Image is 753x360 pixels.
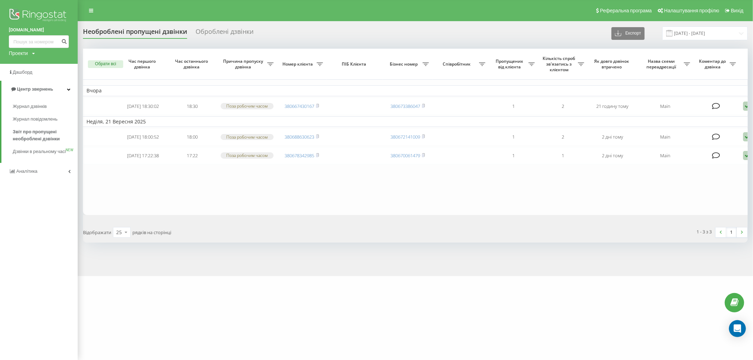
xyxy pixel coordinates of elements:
td: 1 [489,147,538,164]
span: рядків на сторінці [132,229,171,236]
span: Налаштування профілю [664,8,719,13]
a: Дзвінки в реальному часіNEW [13,145,78,158]
div: Оброблені дзвінки [196,28,253,39]
div: Проекти [9,50,28,57]
span: Журнал повідомлень [13,116,58,123]
div: 25 [116,229,122,236]
span: Як довго дзвінок втрачено [593,59,632,69]
button: Експорт [611,27,645,40]
a: 380672141009 [390,134,420,140]
span: Дзвінки в реальному часі [13,148,66,155]
button: Обрати всі [88,60,123,68]
span: Коментар до дзвінка [697,59,730,69]
span: Час першого дзвінка [124,59,162,69]
td: 2 [538,128,588,146]
span: Співробітник [436,61,479,67]
a: 380670061479 [390,152,420,159]
div: Поза робочим часом [221,134,274,140]
td: 2 дні тому [588,128,637,146]
a: 1 [726,227,737,237]
td: 1 [489,128,538,146]
a: Журнал повідомлень [13,113,78,126]
td: 2 дні тому [588,147,637,164]
a: 380688630623 [285,134,314,140]
span: Вихід [731,8,743,13]
span: Відображати [83,229,111,236]
div: 1 - 3 з 3 [697,228,712,235]
div: Open Intercom Messenger [729,320,746,337]
span: Дашборд [13,69,32,75]
span: Причина пропуску дзвінка [221,59,267,69]
div: Поза робочим часом [221,103,274,109]
td: Main [637,128,694,146]
span: Аналiтика [16,169,37,174]
td: 18:00 [168,128,217,146]
span: Бізнес номер [387,61,423,67]
span: Звіт про пропущені необроблені дзвінки [13,128,74,142]
td: Main [637,98,694,115]
span: Назва схеми переадресації [641,59,684,69]
td: 1 [538,147,588,164]
span: Журнал дзвінків [13,103,47,110]
span: Номер клієнта [281,61,317,67]
td: [DATE] 18:30:02 [118,98,168,115]
a: [DOMAIN_NAME] [9,26,69,33]
td: 18:30 [168,98,217,115]
span: Центр звернень [17,86,53,92]
span: Кількість спроб зв'язатись з клієнтом [542,56,578,72]
span: Час останнього дзвінка [173,59,211,69]
a: Центр звернень [1,81,78,98]
td: [DATE] 18:00:52 [118,128,168,146]
a: 380678342985 [285,152,314,159]
a: Звіт про пропущені необроблені дзвінки [13,126,78,145]
img: Ringostat logo [9,7,69,25]
span: Пропущених від клієнта [492,59,528,69]
div: Поза робочим часом [221,152,274,158]
td: 2 [538,98,588,115]
a: Журнал дзвінків [13,100,78,113]
a: 380673386047 [390,103,420,109]
div: Необроблені пропущені дзвінки [83,28,187,39]
td: 21 годину тому [588,98,637,115]
span: Реферальна програма [600,8,652,13]
td: 17:22 [168,147,217,164]
td: Main [637,147,694,164]
a: 380667430167 [285,103,314,109]
td: [DATE] 17:22:38 [118,147,168,164]
input: Пошук за номером [9,35,69,48]
td: 1 [489,98,538,115]
span: ПІБ Клієнта [333,61,377,67]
